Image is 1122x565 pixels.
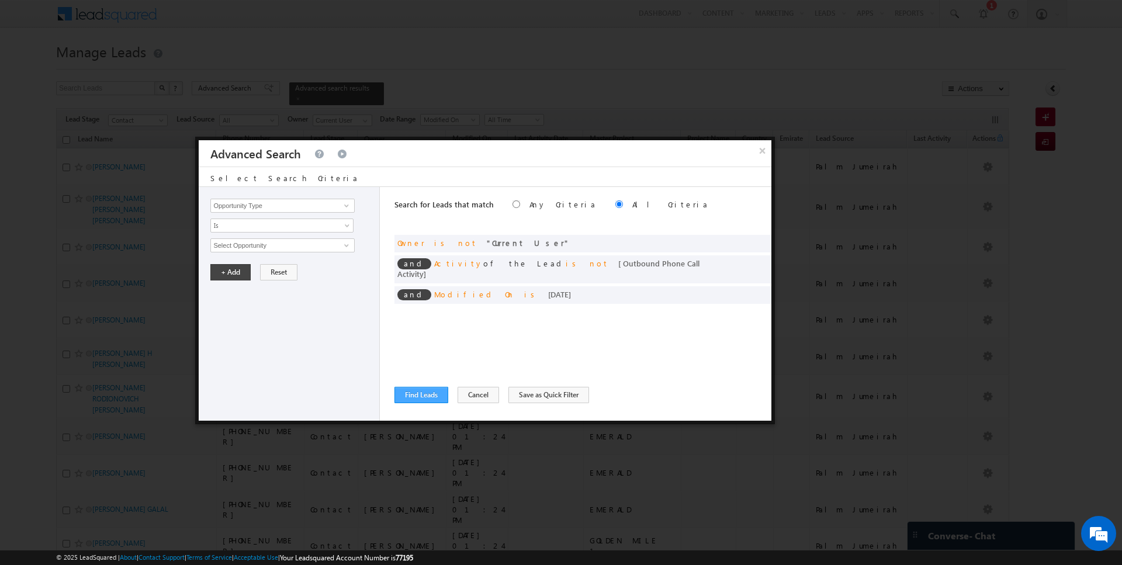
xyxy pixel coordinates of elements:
[210,199,354,213] input: Type to Search
[397,238,425,248] span: Owner
[211,220,338,231] span: Is
[280,553,413,562] span: Your Leadsquared Account Number is
[487,238,570,248] span: Current User
[61,61,196,77] div: Chat with us now
[434,289,515,299] span: Modified On
[397,258,699,279] span: [ Outbound Phone Call Activity
[434,238,477,248] span: is not
[260,264,297,280] button: Reset
[529,199,597,209] label: Any Criteria
[394,387,448,403] button: Find Leads
[338,240,352,251] a: Show All Items
[210,140,301,167] h3: Advanced Search
[397,258,699,279] span: of the Lead ]
[120,553,137,561] a: About
[458,387,499,403] button: Cancel
[394,199,494,209] span: Search for Leads that match
[234,553,278,561] a: Acceptable Use
[548,289,571,299] span: [DATE]
[210,219,354,233] a: Is
[210,238,354,252] input: Type to Search
[192,6,220,34] div: Minimize live chat window
[338,200,352,212] a: Show All Items
[753,140,772,161] button: ×
[524,289,539,299] span: is
[632,199,709,209] label: All Criteria
[138,553,185,561] a: Contact Support
[210,264,251,280] button: + Add
[508,387,589,403] button: Save as Quick Filter
[186,553,232,561] a: Terms of Service
[15,108,213,351] textarea: Type your message and hit 'Enter'
[397,258,431,269] span: and
[566,258,609,268] span: is not
[397,289,431,300] span: and
[56,552,413,563] span: © 2025 LeadSquared | | | | |
[210,173,359,183] span: Select Search Criteria
[434,258,483,268] span: Activity
[159,360,212,376] em: Start Chat
[20,61,49,77] img: d_60004797649_company_0_60004797649
[396,553,413,562] span: 77195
